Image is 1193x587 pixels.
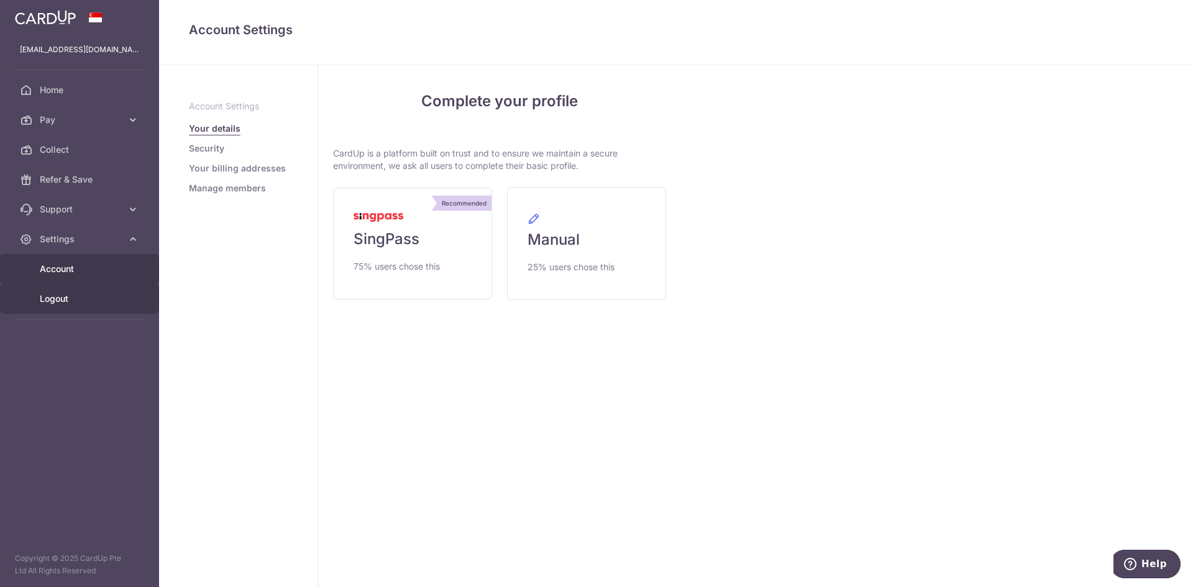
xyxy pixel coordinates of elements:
span: Account [40,263,122,275]
div: Recommended [437,196,491,211]
p: Account Settings [189,100,288,112]
a: Manual 25% users chose this [507,187,666,300]
span: Support [40,203,122,216]
span: SingPass [354,229,419,249]
span: Manual [528,230,580,250]
p: CardUp is a platform built on trust and to ensure we maintain a secure environment, we ask all us... [333,147,666,172]
a: Your details [189,122,240,135]
h4: Complete your profile [333,90,666,112]
img: CardUp [15,10,76,25]
a: Manage members [189,182,266,194]
span: Settings [40,233,122,245]
span: Home [40,84,122,96]
p: [EMAIL_ADDRESS][DOMAIN_NAME] [20,43,139,56]
a: Security [189,142,224,155]
h4: Account Settings [189,20,1163,40]
span: Help [28,9,53,20]
span: 25% users chose this [528,260,615,275]
a: Your billing addresses [189,162,286,175]
span: Logout [40,293,122,305]
span: Refer & Save [40,173,122,186]
span: 75% users chose this [354,259,440,274]
a: Recommended SingPass 75% users chose this [333,188,492,299]
span: Collect [40,143,122,156]
img: MyInfoLogo [354,213,403,222]
span: Pay [40,114,122,126]
iframe: Opens a widget where you can find more information [1113,550,1181,581]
